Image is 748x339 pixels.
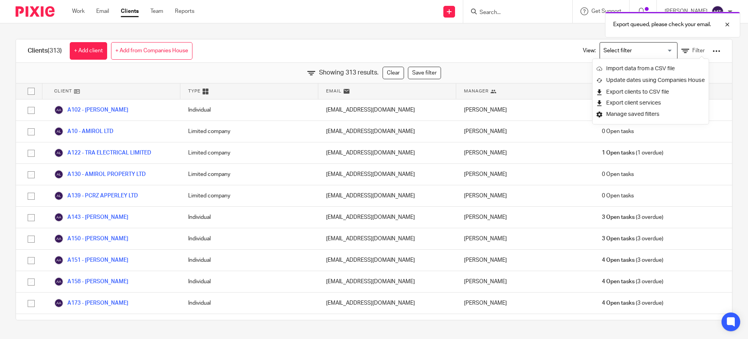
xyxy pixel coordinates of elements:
[456,207,594,228] div: [PERSON_NAME]
[602,235,635,243] span: 3 Open tasks
[456,314,594,335] div: [PERSON_NAME]
[54,127,113,136] a: A10 - AMIROL LTD
[16,6,55,17] img: Pixie
[70,42,107,60] a: + Add client
[188,88,201,94] span: Type
[54,148,151,158] a: A122 - TRA ELECTRICAL LIMITED
[54,191,138,201] a: A139 - PCRZ APPERLEY LTD
[180,185,318,206] div: Limited company
[54,213,64,222] img: svg%3E
[54,191,64,201] img: svg%3E
[180,314,318,335] div: Individual
[711,5,724,18] img: svg%3E
[96,7,109,15] a: Email
[613,21,711,28] p: Export queued, please check your email.
[408,67,441,79] a: Save filter
[54,170,64,179] img: svg%3E
[571,39,720,62] div: View:
[54,277,128,286] a: A158 - [PERSON_NAME]
[180,99,318,121] div: Individual
[54,105,64,115] img: svg%3E
[28,47,62,55] h1: Clients
[180,250,318,271] div: Individual
[54,88,72,94] span: Client
[54,127,64,136] img: svg%3E
[180,271,318,292] div: Individual
[318,293,456,314] div: [EMAIL_ADDRESS][DOMAIN_NAME]
[602,149,635,157] span: 1 Open tasks
[54,170,146,179] a: A130 - AMIROL PROPERTY LTD
[72,7,85,15] a: Work
[596,86,705,98] a: Export clients to CSV file
[602,278,663,286] span: (3 overdue)
[456,164,594,185] div: [PERSON_NAME]
[456,142,594,163] div: [PERSON_NAME]
[48,48,62,54] span: (313)
[318,250,456,271] div: [EMAIL_ADDRESS][DOMAIN_NAME]
[54,105,128,115] a: A102 - [PERSON_NAME]
[602,213,663,221] span: (3 overdue)
[602,299,663,307] span: (3 overdue)
[464,88,489,94] span: Manager
[54,213,128,222] a: A143 - [PERSON_NAME]
[318,121,456,142] div: [EMAIL_ADDRESS][DOMAIN_NAME]
[602,299,635,307] span: 4 Open tasks
[54,256,128,265] a: A151 - [PERSON_NAME]
[54,234,128,243] a: A150 - [PERSON_NAME]
[456,185,594,206] div: [PERSON_NAME]
[600,42,677,60] div: Search for option
[456,99,594,121] div: [PERSON_NAME]
[111,42,192,60] a: + Add from Companies House
[596,63,705,75] a: Import data from a CSV file
[692,48,705,53] span: Filter
[602,128,634,135] span: 0 Open tasks
[180,142,318,163] div: Limited company
[318,228,456,249] div: [EMAIL_ADDRESS][DOMAIN_NAME]
[596,108,705,120] a: Manage saved filters
[319,68,379,77] span: Showing 313 results.
[180,164,318,185] div: Limited company
[180,293,318,314] div: Individual
[180,228,318,249] div: Individual
[596,98,661,108] button: Export client services
[54,148,64,158] img: svg%3E
[326,88,342,94] span: Email
[602,256,635,264] span: 4 Open tasks
[318,314,456,335] div: [EMAIL_ADDRESS][DOMAIN_NAME]
[602,149,663,157] span: (1 overdue)
[318,142,456,163] div: [EMAIL_ADDRESS][DOMAIN_NAME]
[602,213,635,221] span: 3 Open tasks
[456,121,594,142] div: [PERSON_NAME]
[602,235,663,243] span: (3 overdue)
[602,170,634,178] span: 0 Open tasks
[596,75,705,86] a: Update dates using Companies House
[318,164,456,185] div: [EMAIL_ADDRESS][DOMAIN_NAME]
[602,192,634,200] span: 0 Open tasks
[318,207,456,228] div: [EMAIL_ADDRESS][DOMAIN_NAME]
[456,271,594,292] div: [PERSON_NAME]
[24,84,39,99] input: Select all
[383,67,404,79] a: Clear
[318,271,456,292] div: [EMAIL_ADDRESS][DOMAIN_NAME]
[602,278,635,286] span: 4 Open tasks
[601,44,673,58] input: Search for option
[54,256,64,265] img: svg%3E
[54,298,128,308] a: A173 - [PERSON_NAME]
[456,250,594,271] div: [PERSON_NAME]
[121,7,139,15] a: Clients
[175,7,194,15] a: Reports
[456,228,594,249] div: [PERSON_NAME]
[180,207,318,228] div: Individual
[54,277,64,286] img: svg%3E
[318,99,456,121] div: [EMAIL_ADDRESS][DOMAIN_NAME]
[54,298,64,308] img: svg%3E
[150,7,163,15] a: Team
[456,293,594,314] div: [PERSON_NAME]
[180,121,318,142] div: Limited company
[318,185,456,206] div: [EMAIL_ADDRESS][DOMAIN_NAME]
[602,256,663,264] span: (3 overdue)
[54,234,64,243] img: svg%3E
